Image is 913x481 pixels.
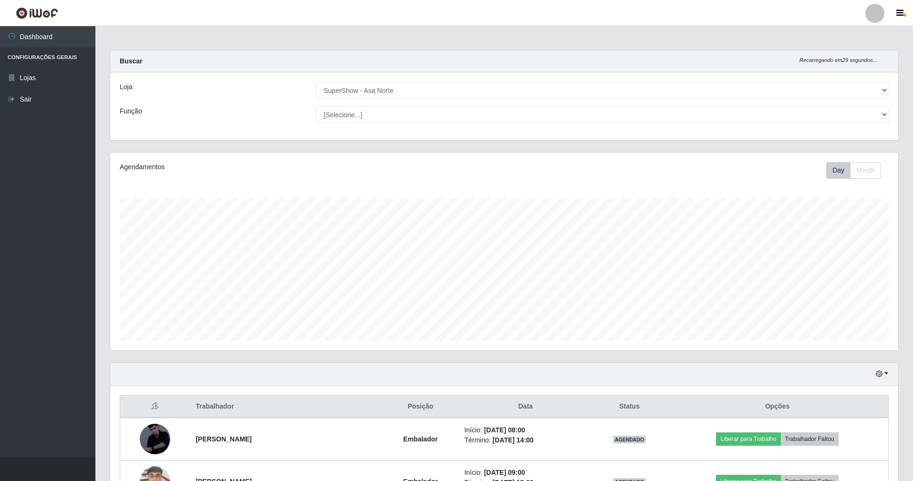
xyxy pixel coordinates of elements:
strong: [PERSON_NAME] [196,435,251,443]
th: Opções [666,396,888,418]
img: CoreUI Logo [16,7,58,19]
div: First group [826,162,881,179]
li: Término: [464,435,587,445]
th: Status [592,396,666,418]
li: Início: [464,468,587,478]
button: Day [826,162,851,179]
span: AGENDADO [613,436,646,443]
button: Month [850,162,881,179]
time: [DATE] 14:00 [493,436,534,444]
div: Agendamentos [120,162,432,172]
i: Recarregando em 29 segundos... [799,57,877,63]
label: Função [120,106,142,116]
li: Início: [464,425,587,435]
th: Posição [383,396,459,418]
th: Trabalhador [190,396,382,418]
button: Liberar para Trabalho [716,432,780,446]
label: Loja [120,82,132,92]
time: [DATE] 09:00 [484,469,525,476]
time: [DATE] 08:00 [484,426,525,434]
button: Trabalhador Faltou [781,432,839,446]
img: 1754448794930.jpeg [140,420,170,459]
strong: Embalador [403,435,437,443]
th: Data [458,396,592,418]
div: Toolbar with button groups [826,162,889,179]
strong: Buscar [120,57,142,65]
